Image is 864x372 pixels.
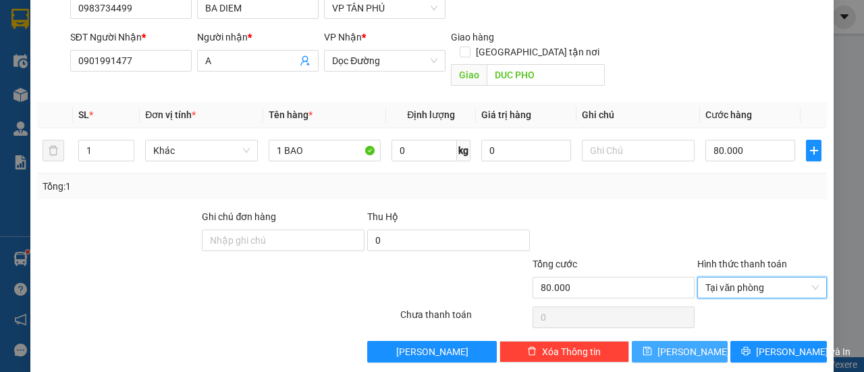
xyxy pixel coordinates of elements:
[197,30,319,45] div: Người nhận
[202,211,276,222] label: Ghi chú đơn hàng
[332,51,437,71] span: Dọc Đường
[533,259,577,269] span: Tổng cước
[657,344,730,359] span: [PERSON_NAME]
[399,307,531,331] div: Chưa thanh toán
[705,277,819,298] span: Tại văn phòng
[396,344,468,359] span: [PERSON_NAME]
[643,346,652,357] span: save
[730,341,827,363] button: printer[PERSON_NAME] và In
[269,109,313,120] span: Tên hàng
[756,344,850,359] span: [PERSON_NAME] và In
[741,346,751,357] span: printer
[269,140,381,161] input: VD: Bàn, Ghế
[487,64,604,86] input: Dọc đường
[481,109,531,120] span: Giá trị hàng
[367,341,497,363] button: [PERSON_NAME]
[300,55,310,66] span: user-add
[705,109,752,120] span: Cước hàng
[807,145,821,156] span: plus
[542,344,601,359] span: Xóa Thông tin
[451,32,494,43] span: Giao hàng
[145,109,196,120] span: Đơn vị tính
[500,341,629,363] button: deleteXóa Thông tin
[457,140,470,161] span: kg
[153,140,250,161] span: Khác
[202,230,364,251] input: Ghi chú đơn hàng
[70,30,192,45] div: SĐT Người Nhận
[527,346,537,357] span: delete
[632,341,728,363] button: save[PERSON_NAME]
[43,179,335,194] div: Tổng: 1
[576,102,700,128] th: Ghi chú
[697,259,787,269] label: Hình thức thanh toán
[367,211,398,222] span: Thu Hộ
[582,140,695,161] input: Ghi Chú
[407,109,455,120] span: Định lượng
[43,140,64,161] button: delete
[324,32,362,43] span: VP Nhận
[481,140,571,161] input: 0
[78,109,89,120] span: SL
[470,45,605,59] span: [GEOGRAPHIC_DATA] tận nơi
[451,64,487,86] span: Giao
[806,140,821,161] button: plus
